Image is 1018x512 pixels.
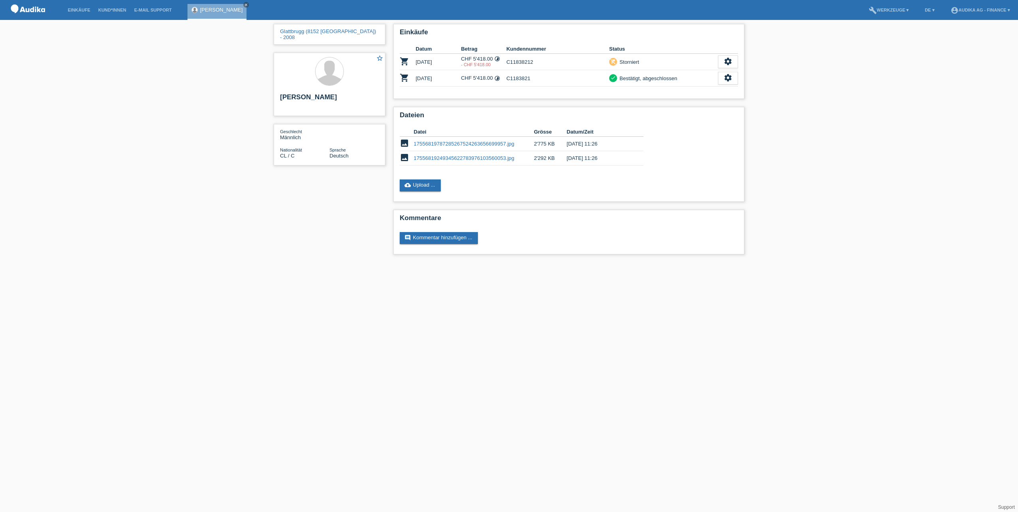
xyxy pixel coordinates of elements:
[534,151,566,165] td: 2'292 KB
[280,128,329,140] div: Männlich
[416,44,461,54] th: Datum
[869,6,877,14] i: build
[400,57,409,66] i: POSP00026396
[404,234,411,241] i: comment
[280,93,379,105] h2: [PERSON_NAME]
[461,70,507,87] td: CHF 5'418.00
[567,137,632,151] td: [DATE] 11:26
[610,59,616,64] i: remove_shopping_cart
[400,232,478,244] a: commentKommentar hinzufügen ...
[376,55,383,62] i: star_border
[280,28,376,40] a: Glattbrugg (8152 [GEOGRAPHIC_DATA]) - 2008
[400,138,409,148] i: image
[404,182,411,188] i: cloud_upload
[400,153,409,162] i: image
[567,151,632,165] td: [DATE] 11:26
[280,148,302,152] span: Nationalität
[724,73,732,82] i: settings
[329,148,346,152] span: Sprache
[951,6,959,14] i: account_circle
[400,111,738,123] h2: Dateien
[400,73,409,83] i: POSP00026717
[534,127,566,137] th: Grösse
[534,137,566,151] td: 2'775 KB
[494,75,500,81] i: Fixe Raten (24 Raten)
[494,56,500,62] i: Fixe Raten (24 Raten)
[414,155,514,161] a: 17556819249345622783976103560053.jpg
[400,214,738,226] h2: Kommentare
[280,129,302,134] span: Geschlecht
[414,127,534,137] th: Datei
[130,8,176,12] a: E-Mail Support
[610,75,616,81] i: check
[506,70,609,87] td: C1183821
[8,16,48,22] a: POS — MF Group
[461,54,507,70] td: CHF 5'418.00
[865,8,913,12] a: buildWerkzeuge ▾
[329,153,349,159] span: Deutsch
[617,58,639,66] div: Storniert
[567,127,632,137] th: Datum/Zeit
[921,8,938,12] a: DE ▾
[64,8,94,12] a: Einkäufe
[416,54,461,70] td: [DATE]
[243,2,249,8] a: close
[400,179,441,191] a: cloud_uploadUpload ...
[414,141,514,147] a: 17556819787285267524263656699957.jpg
[400,28,738,40] h2: Einkäufe
[506,54,609,70] td: C11838212
[506,44,609,54] th: Kundennummer
[617,74,677,83] div: Bestätigt, abgeschlossen
[947,8,1014,12] a: account_circleAudika AG - Finance ▾
[94,8,130,12] a: Kund*innen
[244,3,248,7] i: close
[280,153,294,159] span: Chile / C / 29.05.1984
[376,55,383,63] a: star_border
[609,44,718,54] th: Status
[724,57,732,66] i: settings
[200,7,243,13] a: [PERSON_NAME]
[416,70,461,87] td: [DATE]
[461,44,507,54] th: Betrag
[461,62,507,67] div: 21.08.2025 / Die Rechnung ist Falsch
[998,504,1015,510] a: Support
